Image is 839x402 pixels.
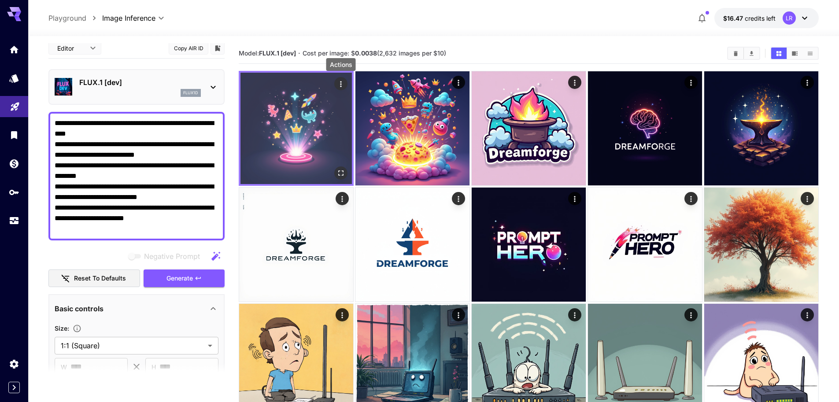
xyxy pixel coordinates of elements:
div: Library [9,129,19,140]
div: Basic controls [55,298,218,319]
div: Actions [568,76,581,89]
div: Actions [684,308,698,321]
span: Model: [239,49,296,57]
div: $16.47061 [723,14,776,23]
span: Size : [55,325,69,332]
img: Z [588,188,702,302]
button: Show images in video view [787,48,802,59]
span: W [61,362,67,372]
button: Generate [144,269,225,288]
img: 2Q== [472,188,586,302]
button: Copy AIR ID [169,42,208,55]
div: Actions [334,77,347,90]
img: 9k= [704,71,818,185]
button: Show images in grid view [771,48,787,59]
b: FLUX.1 [dev] [259,49,296,57]
div: Actions [326,58,356,71]
div: Open in fullscreen [334,166,347,180]
div: Usage [9,215,19,226]
div: Actions [684,192,698,205]
div: Playground [10,98,20,109]
div: Clear ImagesDownload All [727,47,760,60]
img: A9Zls0ymb+yAAAAAAElFTkSuQmCC [240,73,352,184]
span: Image Inference [102,13,155,23]
div: Actions [568,192,581,205]
p: Basic controls [55,303,103,314]
div: Actions [801,76,814,89]
div: Actions [336,192,349,205]
span: $16.47 [723,15,745,22]
div: Actions [801,192,814,205]
button: Download All [744,48,759,59]
span: H [152,362,156,372]
button: Add to library [214,43,222,53]
div: Home [9,44,19,55]
div: Actions [452,192,465,205]
span: Generate [166,273,193,284]
div: Actions [568,308,581,321]
p: FLUX.1 [dev] [79,77,201,88]
div: Wallet [9,158,19,169]
nav: breadcrumb [48,13,102,23]
span: Editor [57,44,85,53]
div: FLUX.1 [dev]flux1d [55,74,218,100]
div: Show images in grid viewShow images in video viewShow images in list view [770,47,819,60]
span: Negative prompts are not compatible with the selected model. [126,251,207,262]
div: Actions [452,76,465,89]
button: Clear Images [728,48,743,59]
div: Actions [684,76,698,89]
span: credits left [745,15,776,22]
img: Z [355,188,469,302]
button: Expand sidebar [8,382,20,393]
span: 1:1 (Square) [61,340,204,351]
button: Reset to defaults [48,269,140,288]
div: Actions [336,308,349,321]
img: n8ixxSkOAZLjAAAAABJRU5ErkJggg== [704,188,818,302]
a: Playground [48,13,86,23]
img: 9k= [472,71,586,185]
img: 9k= [239,188,353,302]
p: flux1d [183,90,198,96]
span: Cost per image: $ (2,632 images per $10) [303,49,446,57]
button: Adjust the dimensions of the generated image by specifying its width and height in pixels, or sel... [69,324,85,333]
div: Actions [452,308,465,321]
div: Models [9,73,19,84]
span: Negative Prompt [144,251,200,262]
button: Show images in list view [802,48,818,59]
div: Actions [801,308,814,321]
img: 2Q== [588,71,702,185]
div: LR [783,11,796,25]
div: Settings [9,358,19,369]
b: 0.0038 [355,49,377,57]
p: · [298,48,300,59]
button: $16.47061LR [714,8,819,28]
img: wdjqHr83GpoiQAAAABJRU5ErkJggg== [355,71,469,185]
div: API Keys [9,187,19,198]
